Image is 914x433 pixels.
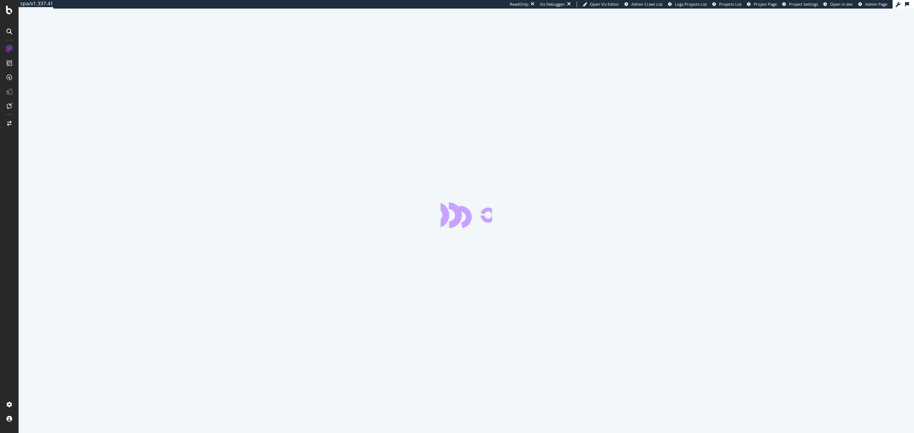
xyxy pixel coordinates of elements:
[754,1,777,7] span: Project Page
[583,1,619,7] a: Open Viz Editor
[675,1,707,7] span: Logs Projects List
[823,1,853,7] a: Open in dev
[789,1,818,7] span: Project Settings
[865,1,887,7] span: Admin Page
[624,1,663,7] a: Admin Crawl List
[510,1,529,7] div: ReadOnly:
[830,1,853,7] span: Open in dev
[631,1,663,7] span: Admin Crawl List
[782,1,818,7] a: Project Settings
[540,1,566,7] div: Viz Debugger:
[747,1,777,7] a: Project Page
[590,1,619,7] span: Open Viz Editor
[858,1,887,7] a: Admin Page
[668,1,707,7] a: Logs Projects List
[441,202,492,228] div: animation
[712,1,742,7] a: Projects List
[719,1,742,7] span: Projects List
